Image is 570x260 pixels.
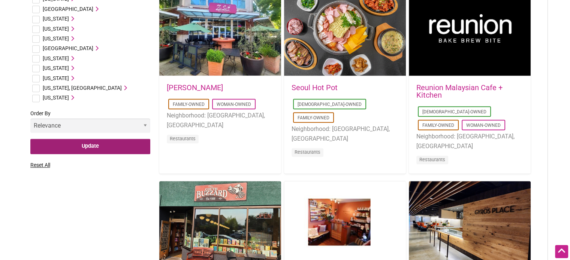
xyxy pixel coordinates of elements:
[30,162,50,168] a: Reset All
[419,157,445,162] a: Restaurants
[43,45,93,51] span: [GEOGRAPHIC_DATA]
[422,123,454,128] a: Family-Owned
[422,109,486,114] a: [DEMOGRAPHIC_DATA]-Owned
[30,109,150,139] label: Order By
[167,83,223,92] a: [PERSON_NAME]
[43,75,69,81] span: [US_STATE]
[466,123,501,128] a: Woman-Owned
[298,115,329,120] a: Family-Owned
[43,55,69,61] span: [US_STATE]
[43,36,69,42] span: [US_STATE]
[30,139,150,154] input: Update
[416,83,503,100] a: Reunion Malaysian Cafe + Kitchen
[217,102,251,107] a: Woman-Owned
[292,124,398,143] li: Neighborhood: [GEOGRAPHIC_DATA], [GEOGRAPHIC_DATA]
[167,111,274,130] li: Neighborhood: [GEOGRAPHIC_DATA], [GEOGRAPHIC_DATA]
[43,16,69,22] span: [US_STATE]
[43,6,93,12] span: [GEOGRAPHIC_DATA]
[30,118,150,133] select: Order By
[43,95,69,101] span: [US_STATE]
[416,132,523,151] li: Neighborhood: [GEOGRAPHIC_DATA], [GEOGRAPHIC_DATA]
[295,149,320,155] a: Restaurants
[43,85,122,91] span: [US_STATE], [GEOGRAPHIC_DATA]
[43,26,69,32] span: [US_STATE]
[555,245,568,258] div: Scroll Back to Top
[43,65,69,71] span: [US_STATE]
[292,83,338,92] a: Seoul Hot Pot
[173,102,205,107] a: Family-Owned
[298,102,362,107] a: [DEMOGRAPHIC_DATA]-Owned
[170,136,196,141] a: Restaurants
